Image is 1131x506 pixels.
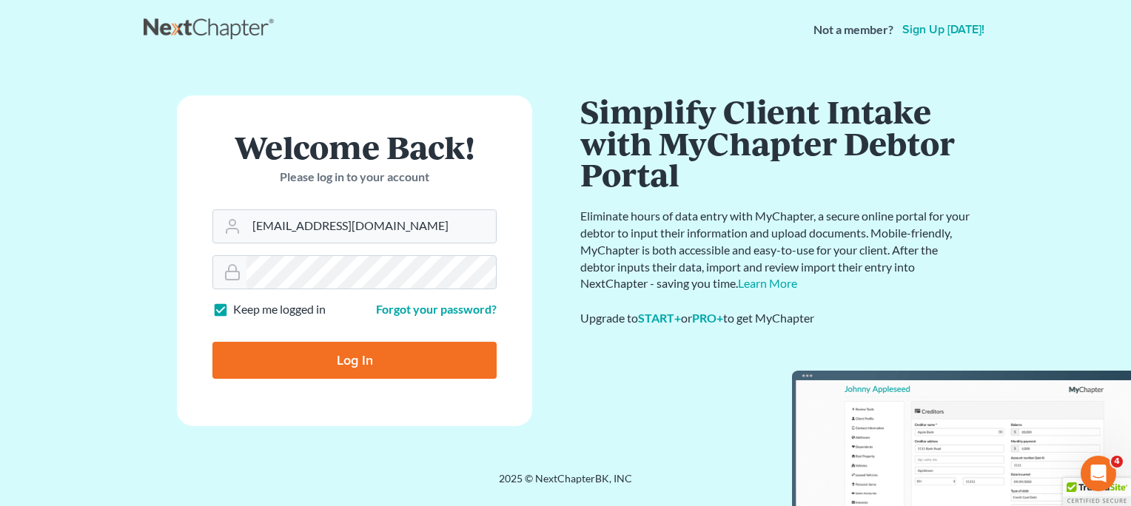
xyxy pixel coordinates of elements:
div: 2025 © NextChapterBK, INC [144,471,987,498]
div: TrustedSite Certified [1063,478,1131,506]
span: 4 [1111,456,1123,468]
a: Learn More [738,276,797,290]
a: PRO+ [692,311,723,325]
input: Email Address [246,210,496,243]
iframe: Intercom live chat [1081,456,1116,491]
div: Upgrade to or to get MyChapter [580,310,973,327]
h1: Welcome Back! [212,131,497,163]
p: Eliminate hours of data entry with MyChapter, a secure online portal for your debtor to input the... [580,208,973,292]
label: Keep me logged in [233,301,326,318]
a: START+ [638,311,681,325]
p: Please log in to your account [212,169,497,186]
strong: Not a member? [813,21,893,38]
h1: Simplify Client Intake with MyChapter Debtor Portal [580,95,973,190]
a: Forgot your password? [376,302,497,316]
a: Sign up [DATE]! [899,24,987,36]
input: Log In [212,342,497,379]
